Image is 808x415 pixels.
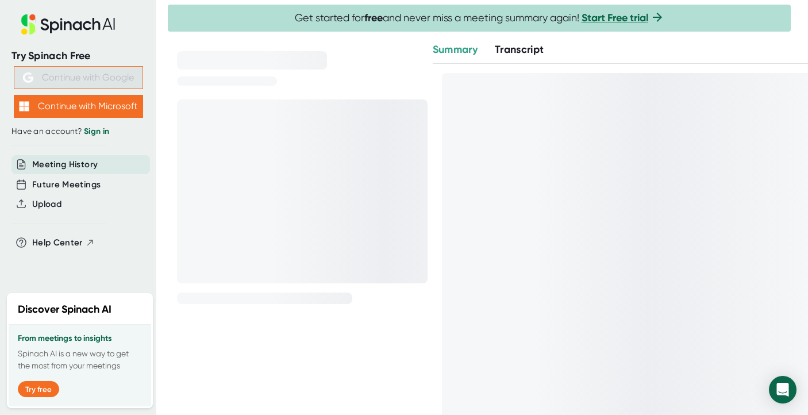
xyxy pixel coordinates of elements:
[32,236,95,249] button: Help Center
[18,302,111,317] h2: Discover Spinach AI
[18,334,142,343] h3: From meetings to insights
[18,348,142,372] p: Spinach AI is a new way to get the most from your meetings
[495,43,544,56] span: Transcript
[32,198,61,211] button: Upload
[84,126,109,136] a: Sign in
[32,178,101,191] button: Future Meetings
[14,95,143,118] button: Continue with Microsoft
[23,72,33,83] img: Aehbyd4JwY73AAAAAElFTkSuQmCC
[295,11,664,25] span: Get started for and never miss a meeting summary again!
[364,11,383,24] b: free
[433,43,478,56] span: Summary
[495,42,544,57] button: Transcript
[32,158,98,171] button: Meeting History
[11,126,145,137] div: Have an account?
[18,381,59,397] button: Try free
[769,376,797,404] div: Open Intercom Messenger
[433,42,478,57] button: Summary
[14,66,143,89] button: Continue with Google
[11,49,145,63] div: Try Spinach Free
[582,11,648,24] a: Start Free trial
[32,236,83,249] span: Help Center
